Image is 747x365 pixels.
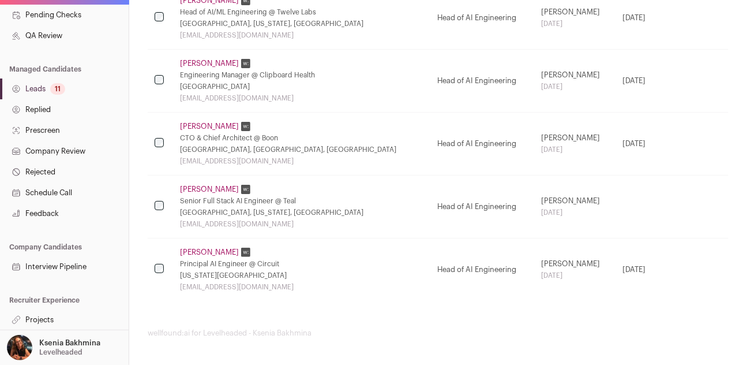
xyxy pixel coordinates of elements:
[180,122,239,131] a: [PERSON_NAME]
[180,157,423,166] div: [EMAIL_ADDRESS][DOMAIN_NAME]
[430,175,534,238] td: Head of AI Engineering
[534,49,615,112] td: [PERSON_NAME]
[534,238,615,301] td: [PERSON_NAME]
[180,145,423,154] div: [GEOGRAPHIC_DATA], [GEOGRAPHIC_DATA], [GEOGRAPHIC_DATA]
[148,329,729,338] footer: wellfound:ai for Levelheaded - Ksenia Bakhmina
[615,112,729,175] td: [DATE]
[180,259,423,269] div: Principal AI Engineer @ Circuit
[615,238,729,301] td: [DATE]
[541,208,609,217] div: [DATE]
[180,94,423,103] div: [EMAIL_ADDRESS][DOMAIN_NAME]
[180,196,423,206] div: Senior Full Stack AI Engineer @ Teal
[180,208,423,217] div: [GEOGRAPHIC_DATA], [US_STATE], [GEOGRAPHIC_DATA]
[180,70,423,80] div: Engineering Manager @ Clipboard Health
[541,271,609,280] div: [DATE]
[180,8,423,17] div: Head of AI/ML Engineering @ Twelve Labs
[541,145,609,154] div: [DATE]
[180,59,239,68] a: [PERSON_NAME]
[180,82,423,91] div: [GEOGRAPHIC_DATA]
[39,348,82,357] p: Levelheaded
[430,238,534,301] td: Head of AI Engineering
[180,185,239,194] a: [PERSON_NAME]
[615,49,729,112] td: [DATE]
[534,175,615,238] td: [PERSON_NAME]
[7,335,32,360] img: 13968079-medium_jpg
[180,219,423,229] div: [EMAIL_ADDRESS][DOMAIN_NAME]
[534,112,615,175] td: [PERSON_NAME]
[541,19,609,28] div: [DATE]
[39,338,100,348] p: Ksenia Bakhmina
[180,133,423,143] div: CTO & Chief Architect @ Boon
[180,19,423,28] div: [GEOGRAPHIC_DATA], [US_STATE], [GEOGRAPHIC_DATA]
[541,82,609,91] div: [DATE]
[430,49,534,112] td: Head of AI Engineering
[180,31,423,40] div: [EMAIL_ADDRESS][DOMAIN_NAME]
[430,112,534,175] td: Head of AI Engineering
[5,335,103,360] button: Open dropdown
[180,248,239,257] a: [PERSON_NAME]
[50,83,65,95] div: 11
[180,271,423,280] div: [US_STATE][GEOGRAPHIC_DATA]
[180,282,423,292] div: [EMAIL_ADDRESS][DOMAIN_NAME]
